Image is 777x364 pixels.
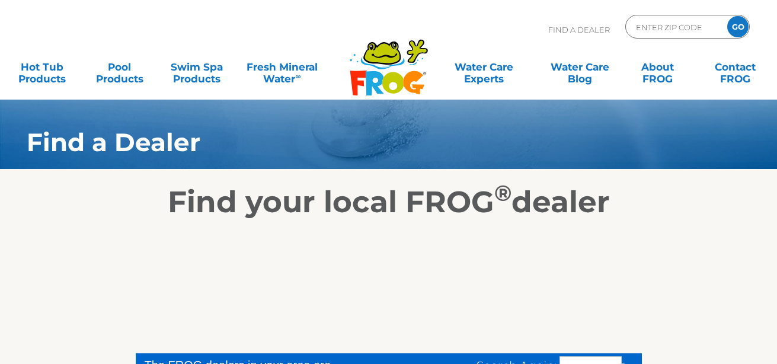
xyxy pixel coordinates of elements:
[494,180,511,206] sup: ®
[343,24,434,96] img: Frog Products Logo
[89,55,150,79] a: PoolProducts
[167,55,227,79] a: Swim SpaProducts
[27,128,692,157] h1: Find a Dealer
[435,55,533,79] a: Water CareExperts
[12,55,72,79] a: Hot TubProducts
[628,55,688,79] a: AboutFROG
[705,55,765,79] a: ContactFROG
[550,55,610,79] a: Water CareBlog
[244,55,319,79] a: Fresh MineralWater∞
[727,16,749,37] input: GO
[9,184,768,220] h2: Find your local FROG dealer
[548,15,610,44] p: Find A Dealer
[295,72,300,81] sup: ∞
